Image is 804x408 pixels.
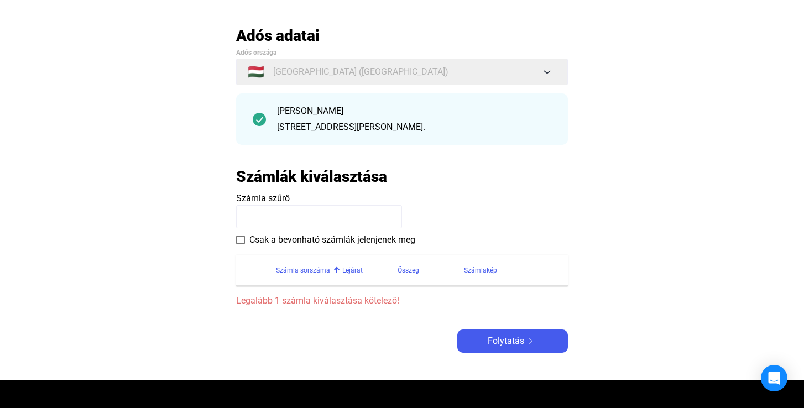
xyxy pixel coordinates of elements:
[457,329,568,353] button: Folytatásarrow-right-white
[398,264,464,277] div: Összeg
[253,113,266,126] img: checkmark-darker-green-circle
[236,59,568,85] button: 🇭🇺[GEOGRAPHIC_DATA] ([GEOGRAPHIC_DATA])
[236,193,290,203] span: Számla szűrő
[236,26,568,45] h2: Adós adatai
[488,334,524,348] span: Folytatás
[236,49,276,56] span: Adós országa
[276,264,330,277] div: Számla sorszáma
[342,264,363,277] div: Lejárat
[342,264,398,277] div: Lejárat
[398,264,419,277] div: Összeg
[277,104,551,118] div: [PERSON_NAME]
[761,365,787,391] div: Open Intercom Messenger
[277,121,551,134] div: [STREET_ADDRESS][PERSON_NAME].
[276,264,342,277] div: Számla sorszáma
[464,264,497,277] div: Számlakép
[524,338,537,344] img: arrow-right-white
[464,264,555,277] div: Számlakép
[236,167,387,186] h2: Számlák kiválasztása
[236,294,568,307] span: Legalább 1 számla kiválasztása kötelező!
[273,65,448,79] span: [GEOGRAPHIC_DATA] ([GEOGRAPHIC_DATA])
[248,65,264,79] span: 🇭🇺
[249,233,415,247] span: Csak a bevonható számlák jelenjenek meg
